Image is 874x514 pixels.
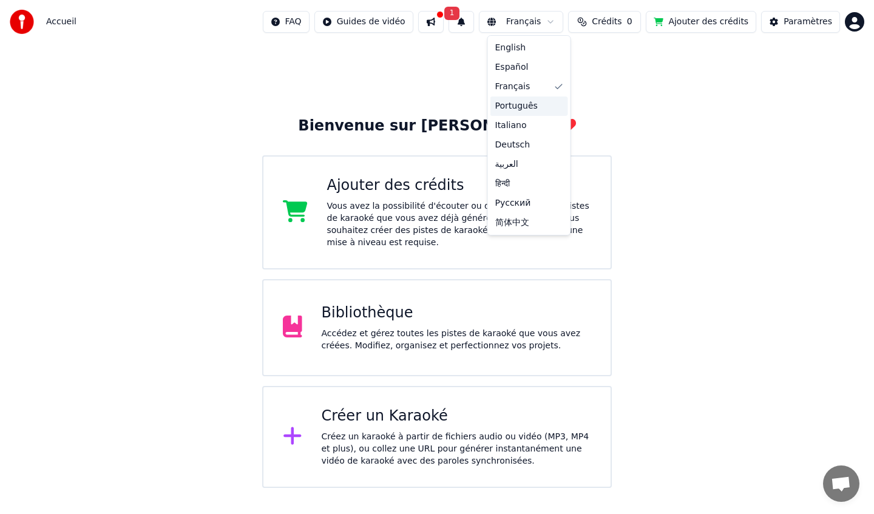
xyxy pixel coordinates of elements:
span: Italiano [495,120,527,132]
span: Português [495,100,538,112]
span: Русский [495,197,531,209]
span: Français [495,81,530,93]
span: Español [495,61,529,73]
span: Deutsch [495,139,530,151]
span: العربية [495,158,518,171]
span: English [495,42,526,54]
span: हिन्दी [495,178,510,190]
span: 简体中文 [495,217,529,229]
